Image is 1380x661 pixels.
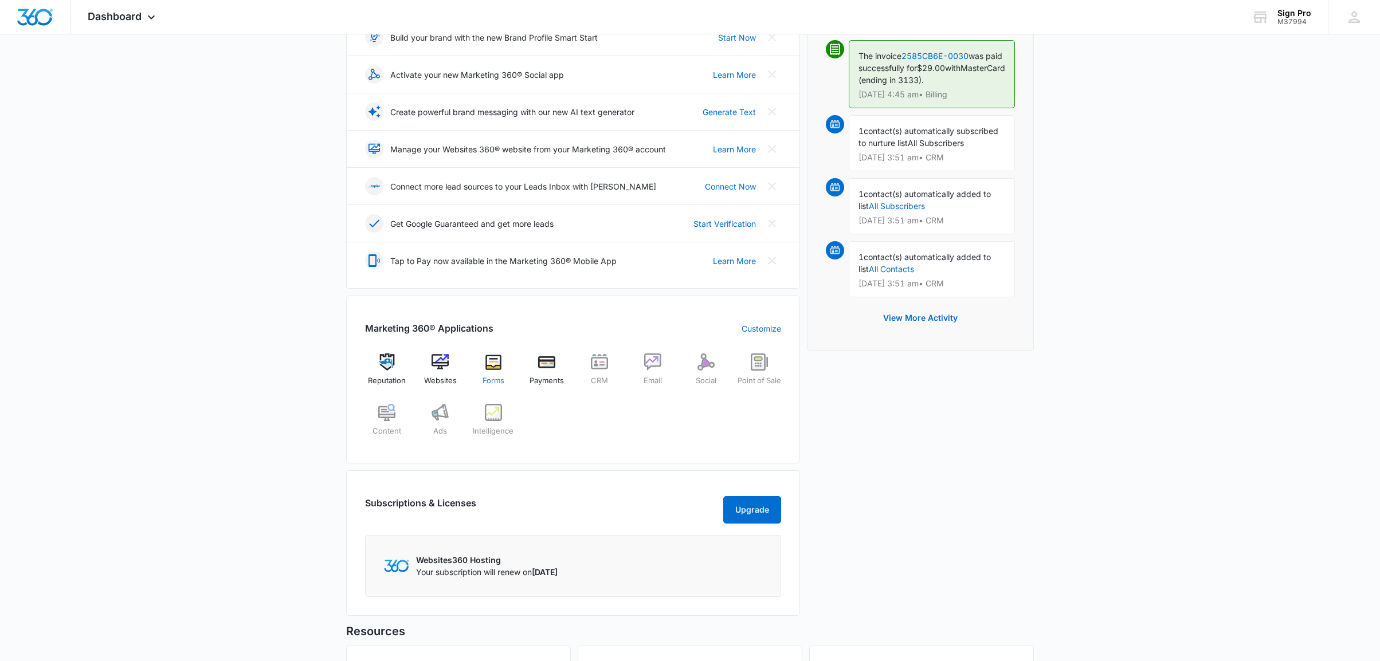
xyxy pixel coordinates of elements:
[390,32,598,44] p: Build your brand with the new Brand Profile Smart Start
[473,426,513,437] span: Intelligence
[483,375,504,387] span: Forms
[705,180,756,192] a: Connect Now
[591,375,608,387] span: CRM
[858,189,991,211] span: contact(s) automatically added to list
[713,143,756,155] a: Learn More
[472,353,516,395] a: Forms
[365,353,409,395] a: Reputation
[390,106,634,118] p: Create powerful brand messaging with our new AI text generator
[390,180,656,192] p: Connect more lead sources to your Leads Inbox with [PERSON_NAME]
[872,304,969,332] button: View More Activity
[524,353,569,395] a: Payments
[723,496,781,524] button: Upgrade
[713,255,756,267] a: Learn More
[858,51,901,61] span: The invoice
[858,280,1005,288] p: [DATE] 3:51 am • CRM
[696,375,716,387] span: Social
[416,554,558,566] p: Websites360 Hosting
[763,177,781,195] button: Close
[390,255,617,267] p: Tap to Pay now available in the Marketing 360® Mobile App
[390,143,666,155] p: Manage your Websites 360® website from your Marketing 360® account
[424,375,457,387] span: Websites
[737,353,781,395] a: Point of Sale
[416,566,558,578] p: Your subscription will renew on
[384,560,409,572] img: Marketing 360 Logo
[373,426,401,437] span: Content
[858,217,1005,225] p: [DATE] 3:51 am • CRM
[644,375,662,387] span: Email
[530,375,564,387] span: Payments
[365,404,409,445] a: Content
[858,126,864,136] span: 1
[763,214,781,233] button: Close
[418,353,462,395] a: Websites
[88,10,142,22] span: Dashboard
[858,154,1005,162] p: [DATE] 3:51 am • CRM
[365,321,493,335] h2: Marketing 360® Applications
[684,353,728,395] a: Social
[703,106,756,118] a: Generate Text
[869,264,914,274] a: All Contacts
[858,252,864,262] span: 1
[858,91,1005,99] p: [DATE] 4:45 am • Billing
[945,63,960,73] span: with
[763,103,781,121] button: Close
[365,496,476,519] h2: Subscriptions & Licenses
[858,126,998,148] span: contact(s) automatically subscribed to nurture list
[738,375,781,387] span: Point of Sale
[858,189,864,199] span: 1
[390,218,554,230] p: Get Google Guaranteed and get more leads
[908,138,964,148] span: All Subscribers
[578,353,622,395] a: CRM
[763,251,781,270] button: Close
[763,28,781,46] button: Close
[713,69,756,81] a: Learn More
[433,426,447,437] span: Ads
[742,322,781,335] a: Customize
[1277,9,1311,18] div: account name
[869,201,925,211] a: All Subscribers
[418,404,462,445] a: Ads
[763,65,781,84] button: Close
[631,353,675,395] a: Email
[693,218,756,230] a: Start Verification
[858,252,991,274] span: contact(s) automatically added to list
[917,63,945,73] span: $29.00
[532,567,558,577] span: [DATE]
[472,404,516,445] a: Intelligence
[1277,18,1311,26] div: account id
[368,375,406,387] span: Reputation
[346,623,1034,640] h5: Resources
[718,32,756,44] a: Start Now
[901,51,969,61] a: 2585CB6E-0030
[390,69,564,81] p: Activate your new Marketing 360® Social app
[763,140,781,158] button: Close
